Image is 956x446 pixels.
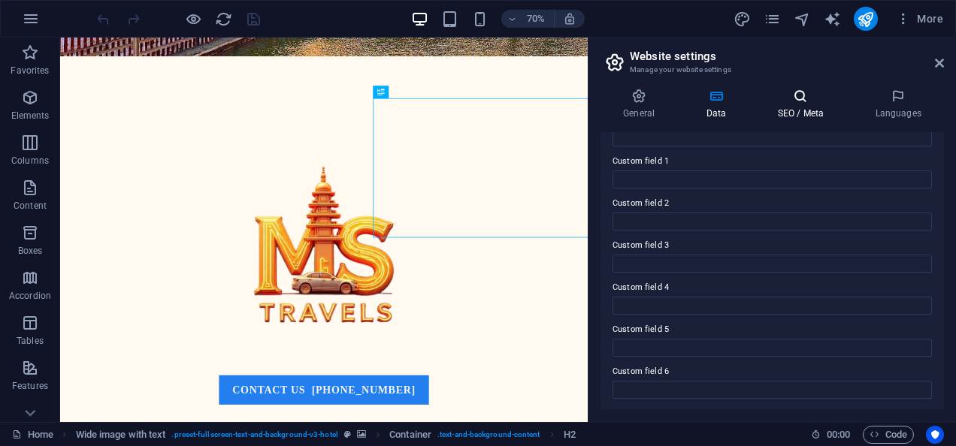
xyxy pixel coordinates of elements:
[837,429,840,440] span: :
[734,10,752,28] button: design
[437,426,540,444] span: . text-and-background-content
[613,152,932,170] label: Custom field 1
[389,426,431,444] span: Click to select. Double-click to edit
[215,11,232,28] i: Reload page
[824,10,842,28] button: text_generator
[18,245,43,257] p: Boxes
[613,363,932,381] label: Custom field 6
[524,10,548,28] h6: 70%
[854,7,878,31] button: publish
[184,10,202,28] button: Click here to leave preview mode and continue editing
[827,426,850,444] span: 00 00
[171,426,337,444] span: . preset-fullscreen-text-and-background-v3-hotel
[890,7,949,31] button: More
[794,10,812,28] button: navigator
[76,426,166,444] span: Click to select. Double-click to edit
[824,11,841,28] i: AI Writer
[613,194,932,212] label: Custom field 2
[683,89,755,120] h4: Data
[12,380,48,392] p: Features
[613,279,932,297] label: Custom field 4
[926,426,944,444] button: Usercentrics
[852,89,944,120] h4: Languages
[9,290,51,302] p: Accordion
[11,110,50,122] p: Elements
[76,426,576,444] nav: breadcrumb
[214,10,232,28] button: reload
[12,426,53,444] a: Click to cancel selection. Double-click to open Pages
[811,426,851,444] h6: Session time
[794,11,811,28] i: Navigator
[630,50,944,63] h2: Website settings
[863,426,914,444] button: Code
[14,200,47,212] p: Content
[613,321,932,339] label: Custom field 5
[755,89,852,120] h4: SEO / Meta
[564,426,576,444] span: Click to select. Double-click to edit
[764,11,781,28] i: Pages (Ctrl+Alt+S)
[357,430,366,438] i: This element contains a background
[17,335,44,347] p: Tables
[734,11,751,28] i: Design (Ctrl+Alt+Y)
[870,426,907,444] span: Code
[764,10,782,28] button: pages
[563,12,576,26] i: On resize automatically adjust zoom level to fit chosen device.
[896,11,943,26] span: More
[601,89,683,120] h4: General
[11,155,49,167] p: Columns
[613,237,932,255] label: Custom field 3
[501,10,555,28] button: 70%
[630,63,914,77] h3: Manage your website settings
[11,65,49,77] p: Favorites
[344,430,351,438] i: This element is a customizable preset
